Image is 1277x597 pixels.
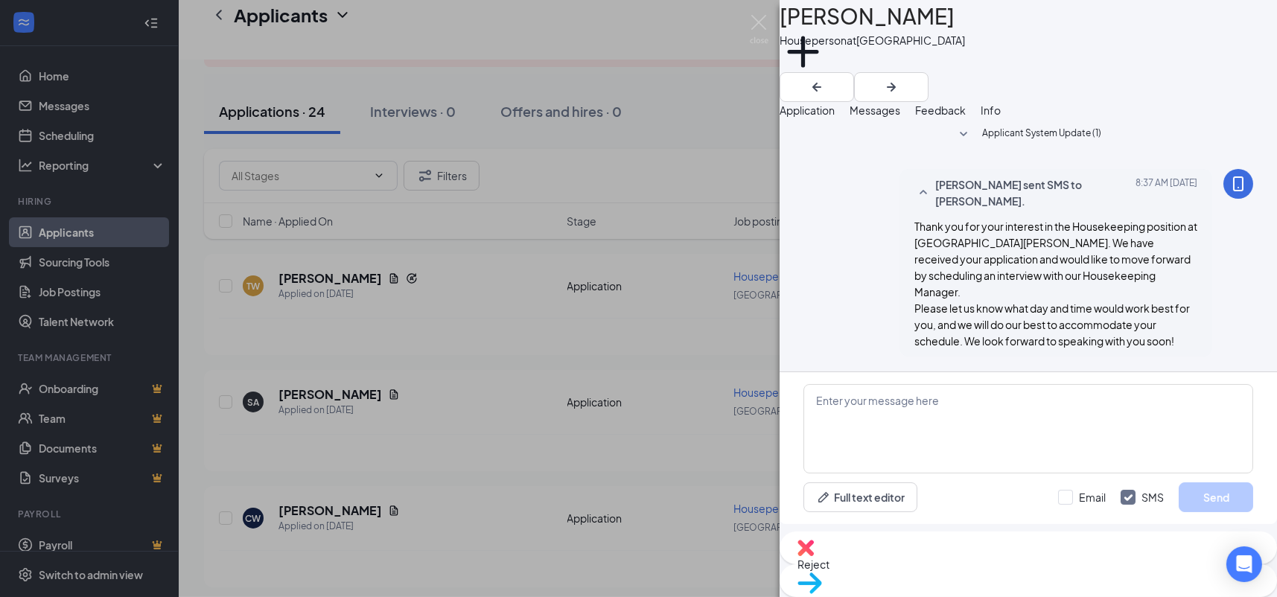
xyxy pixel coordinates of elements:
[803,482,917,512] button: Full text editorPen
[955,126,972,144] svg: SmallChevronDown
[780,33,965,48] div: Houseperson at [GEOGRAPHIC_DATA]
[935,176,1130,209] span: [PERSON_NAME] sent SMS to [PERSON_NAME].
[915,103,966,117] span: Feedback
[914,184,932,202] svg: SmallChevronUp
[882,78,900,96] svg: ArrowRight
[955,126,1101,144] button: SmallChevronDownApplicant System Update (1)
[850,103,900,117] span: Messages
[816,490,831,505] svg: Pen
[914,220,1197,348] span: Thank you for your interest in the Housekeeping position at [GEOGRAPHIC_DATA][PERSON_NAME]. We ha...
[780,28,827,92] button: PlusAdd a tag
[1136,176,1197,209] span: [DATE] 8:37 AM
[797,558,829,571] span: Reject
[982,126,1101,144] span: Applicant System Update (1)
[1226,546,1262,582] div: Open Intercom Messenger
[1179,482,1253,512] button: Send
[808,78,826,96] svg: ArrowLeftNew
[780,103,835,117] span: Application
[1229,175,1247,193] svg: MobileSms
[780,72,854,102] button: ArrowLeftNew
[854,72,929,102] button: ArrowRight
[981,103,1001,117] span: Info
[780,28,827,75] svg: Plus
